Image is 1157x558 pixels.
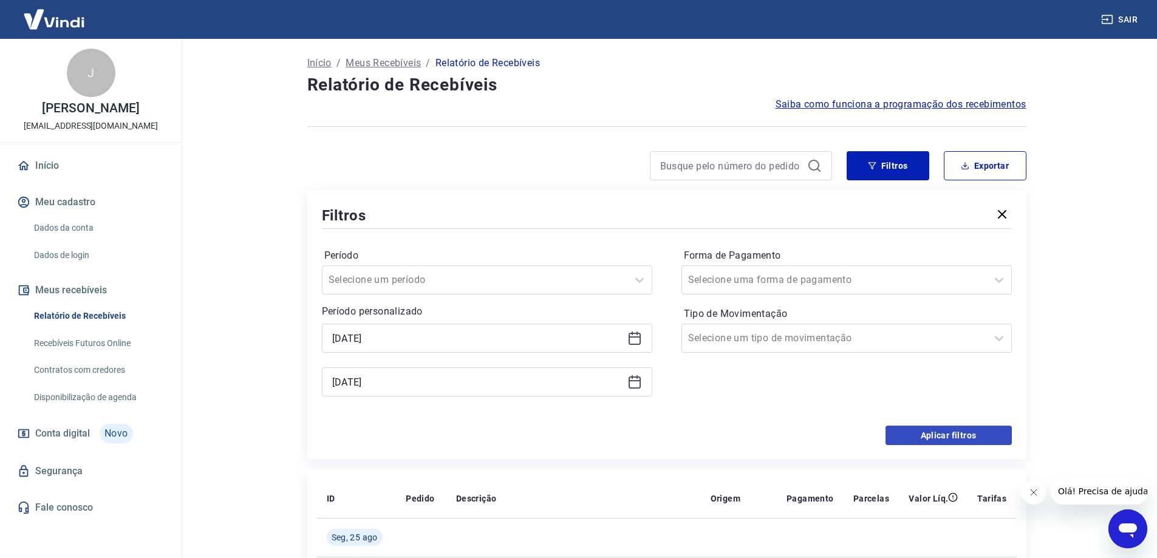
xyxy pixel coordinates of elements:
a: Início [15,152,167,179]
p: [EMAIL_ADDRESS][DOMAIN_NAME] [24,120,158,132]
p: Descrição [456,492,497,505]
button: Meus recebíveis [15,277,167,304]
a: Relatório de Recebíveis [29,304,167,328]
input: Data inicial [332,329,623,347]
span: Novo [100,424,133,443]
a: Conta digitalNovo [15,419,167,448]
span: Conta digital [35,425,90,442]
input: Data final [332,373,623,391]
label: Forma de Pagamento [684,248,1009,263]
p: Relatório de Recebíveis [435,56,540,70]
p: / [336,56,341,70]
a: Recebíveis Futuros Online [29,331,167,356]
a: Contratos com credores [29,358,167,383]
p: [PERSON_NAME] [42,102,139,115]
p: Pedido [406,492,434,505]
a: Segurança [15,458,167,485]
a: Meus Recebíveis [346,56,421,70]
a: Disponibilização de agenda [29,385,167,410]
a: Dados da conta [29,216,167,240]
button: Sair [1099,9,1142,31]
button: Aplicar filtros [886,426,1012,445]
span: Olá! Precisa de ajuda? [7,9,102,18]
a: Saiba como funciona a programação dos recebimentos [776,97,1026,112]
button: Filtros [847,151,929,180]
iframe: Fechar mensagem [1022,480,1046,505]
iframe: Botão para abrir a janela de mensagens [1108,509,1147,548]
a: Dados de login [29,243,167,268]
h5: Filtros [322,206,367,225]
p: ID [327,492,335,505]
p: Origem [711,492,740,505]
span: Seg, 25 ago [332,531,378,543]
input: Busque pelo número do pedido [660,157,802,175]
button: Exportar [944,151,1026,180]
p: Período personalizado [322,304,652,319]
p: Valor Líq. [909,492,948,505]
label: Período [324,248,650,263]
p: Tarifas [977,492,1006,505]
p: / [426,56,430,70]
label: Tipo de Movimentação [684,307,1009,321]
p: Pagamento [787,492,834,505]
a: Fale conosco [15,494,167,521]
iframe: Mensagem da empresa [1051,478,1147,505]
img: Vindi [15,1,94,38]
a: Início [307,56,332,70]
button: Meu cadastro [15,189,167,216]
h4: Relatório de Recebíveis [307,73,1026,97]
div: J [67,49,115,97]
p: Parcelas [853,492,889,505]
